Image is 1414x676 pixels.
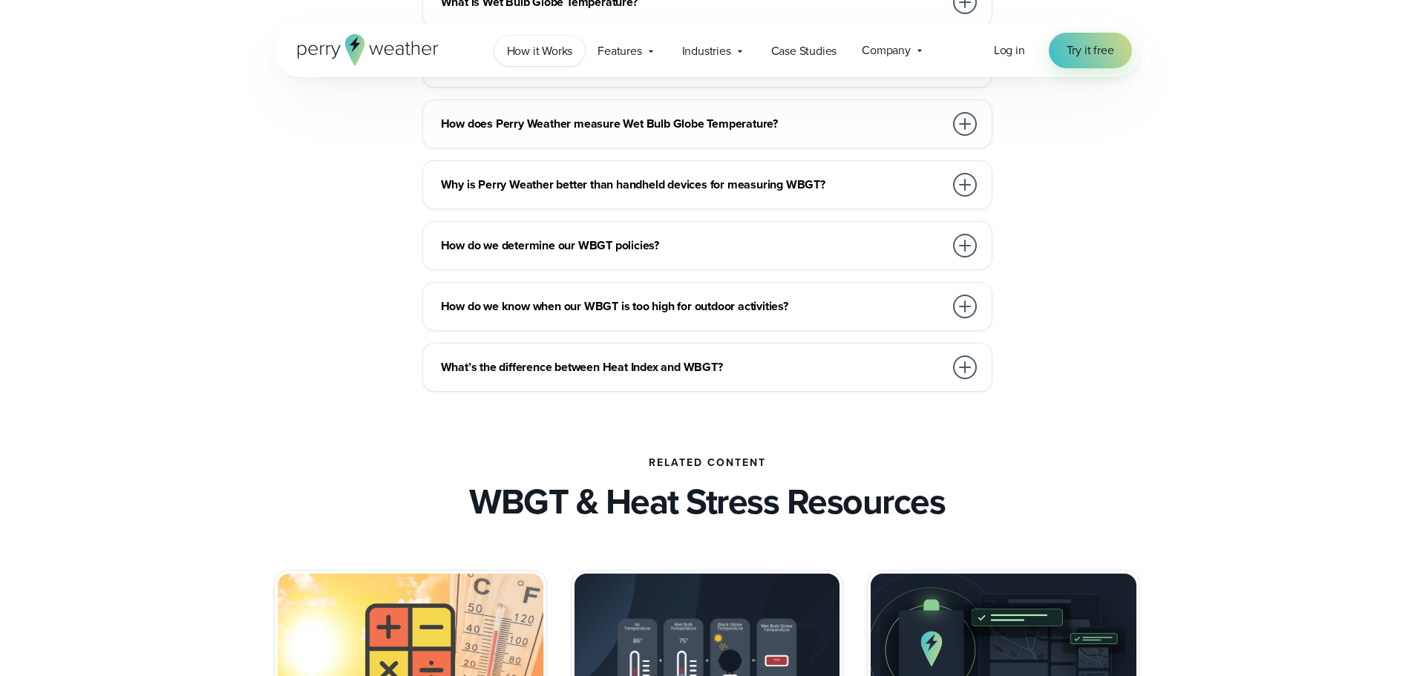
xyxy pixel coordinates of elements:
h3: Why is Perry Weather better than handheld devices for measuring WBGT? [441,176,944,194]
span: Company [862,42,911,59]
h2: Related Content [649,457,766,469]
h3: How does Perry Weather measure Wet Bulb Globe Temperature? [441,115,944,133]
span: Features [598,42,641,60]
span: How it Works [507,42,573,60]
h3: How do we determine our WBGT policies? [441,237,944,255]
a: Try it free [1049,33,1132,68]
h3: What’s the difference between Heat Index and WBGT? [441,358,944,376]
a: Case Studies [759,36,850,66]
span: Case Studies [771,42,837,60]
a: How it Works [494,36,586,66]
span: Try it free [1067,42,1114,59]
h3: WBGT & Heat Stress Resources [469,481,945,522]
a: Log in [994,42,1025,59]
span: Industries [682,42,731,60]
h3: How do we know when our WBGT is too high for outdoor activities? [441,298,944,315]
